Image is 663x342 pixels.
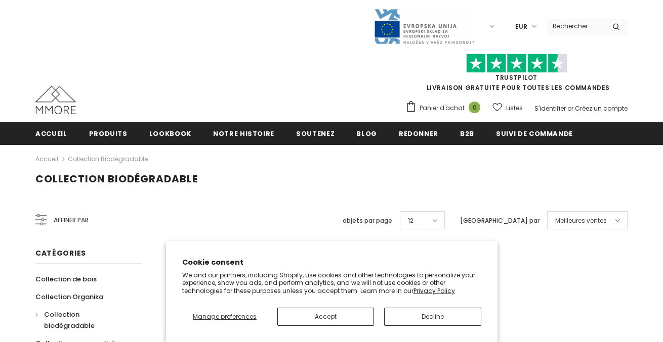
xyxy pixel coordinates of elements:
button: Accept [277,308,374,326]
span: Collection Organika [35,292,103,302]
span: Collection de bois [35,274,97,284]
span: Manage preferences [193,312,257,321]
span: 12 [408,216,413,226]
span: soutenez [296,129,335,138]
button: Manage preferences [182,308,268,326]
span: Produits [89,129,128,138]
a: B2B [460,122,474,144]
span: Lookbook [149,129,191,138]
span: or [567,104,573,113]
a: Collection biodégradable [68,155,148,163]
span: LIVRAISON GRATUITE POUR TOUTES LES COMMANDES [405,58,628,92]
a: soutenez [296,122,335,144]
span: Panier d'achat [420,103,465,113]
img: Javni Razpis [374,8,475,45]
label: objets par page [343,216,392,226]
a: Accueil [35,122,67,144]
span: EUR [515,22,527,32]
img: Cas MMORE [35,86,76,114]
button: Decline [384,308,481,326]
a: Collection Organika [35,288,103,306]
p: We and our partners, including Shopify, use cookies and other technologies to personalize your ex... [182,271,481,295]
span: Redonner [399,129,438,138]
img: Faites confiance aux étoiles pilotes [466,54,567,73]
span: Catégories [35,248,86,258]
a: Collection biodégradable [35,306,131,334]
a: Javni Razpis [374,22,475,30]
a: Redonner [399,122,438,144]
a: Créez un compte [575,104,628,113]
span: Affiner par [54,215,89,226]
span: Collection biodégradable [44,310,95,330]
label: [GEOGRAPHIC_DATA] par [460,216,540,226]
a: Privacy Policy [413,286,455,295]
span: Collection biodégradable [35,172,198,186]
a: Produits [89,122,128,144]
span: Notre histoire [213,129,274,138]
span: Meilleures ventes [555,216,607,226]
span: 0 [469,102,480,113]
a: S'identifier [534,104,566,113]
a: Notre histoire [213,122,274,144]
a: Accueil [35,153,58,165]
a: Lookbook [149,122,191,144]
a: Blog [356,122,377,144]
a: TrustPilot [495,73,537,82]
a: Collection de bois [35,270,97,288]
input: Search Site [547,19,605,33]
h2: Cookie consent [182,257,481,268]
span: Listes [506,103,523,113]
span: Accueil [35,129,67,138]
a: Listes [492,99,523,117]
span: Blog [356,129,377,138]
a: Panier d'achat 0 [405,101,485,116]
a: Suivi de commande [496,122,573,144]
span: Suivi de commande [496,129,573,138]
span: B2B [460,129,474,138]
